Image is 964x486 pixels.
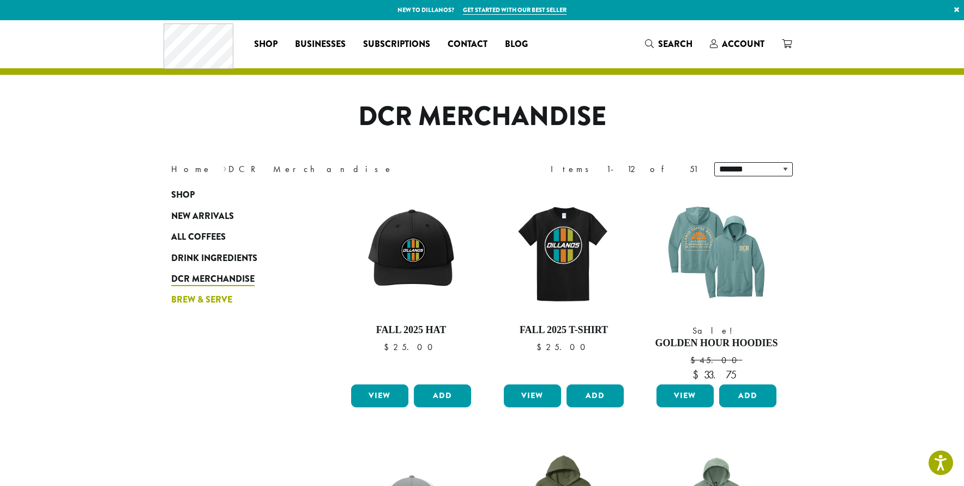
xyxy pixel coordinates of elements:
[654,324,779,337] span: Sale!
[171,293,232,307] span: Brew & Serve
[171,289,302,310] a: Brew & Serve
[537,341,591,353] bdi: 25.00
[636,35,701,53] a: Search
[348,190,474,380] a: Fall 2025 Hat $25.00
[171,163,212,175] a: Home
[690,354,742,366] bdi: 45.00
[254,38,278,51] span: Shop
[505,38,528,51] span: Blog
[171,230,226,244] span: All Coffees
[245,35,286,53] a: Shop
[384,341,438,353] bdi: 25.00
[348,324,474,336] h4: Fall 2025 Hat
[171,188,195,202] span: Shop
[654,190,779,316] img: DCR-SS-Golden-Hour-Hoodie-Eucalyptus-Blue-1200x1200-Web-e1744312709309.png
[163,101,801,133] h1: DCR Merchandise
[171,206,302,227] a: New Arrivals
[656,384,714,407] a: View
[654,337,779,349] h4: Golden Hour Hoodies
[171,252,257,265] span: Drink Ingredients
[223,159,227,176] span: ›
[448,38,487,51] span: Contact
[171,210,234,223] span: New Arrivals
[690,354,700,366] span: $
[295,38,346,51] span: Businesses
[537,341,546,353] span: $
[171,227,302,247] a: All Coffees
[654,190,779,380] a: Sale! Golden Hour Hoodies $45.00
[719,384,776,407] button: Add
[171,247,302,268] a: Drink Ingredients
[171,163,466,176] nav: Breadcrumb
[171,185,302,205] a: Shop
[551,163,698,176] div: Items 1-12 of 51
[692,368,740,382] bdi: 33.75
[171,269,302,289] a: DCR Merchandise
[501,190,626,316] img: DCR-Retro-Three-Strip-Circle-Tee-Fall-WEB-scaled.jpg
[722,38,764,50] span: Account
[463,5,567,15] a: Get started with our best seller
[348,190,474,316] img: DCR-Retro-Three-Strip-Circle-Patch-Trucker-Hat-Fall-WEB-scaled.jpg
[567,384,624,407] button: Add
[658,38,692,50] span: Search
[504,384,561,407] a: View
[414,384,471,407] button: Add
[692,368,704,382] span: $
[501,190,626,380] a: Fall 2025 T-Shirt $25.00
[351,384,408,407] a: View
[384,341,393,353] span: $
[171,272,255,286] span: DCR Merchandise
[363,38,430,51] span: Subscriptions
[501,324,626,336] h4: Fall 2025 T-Shirt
